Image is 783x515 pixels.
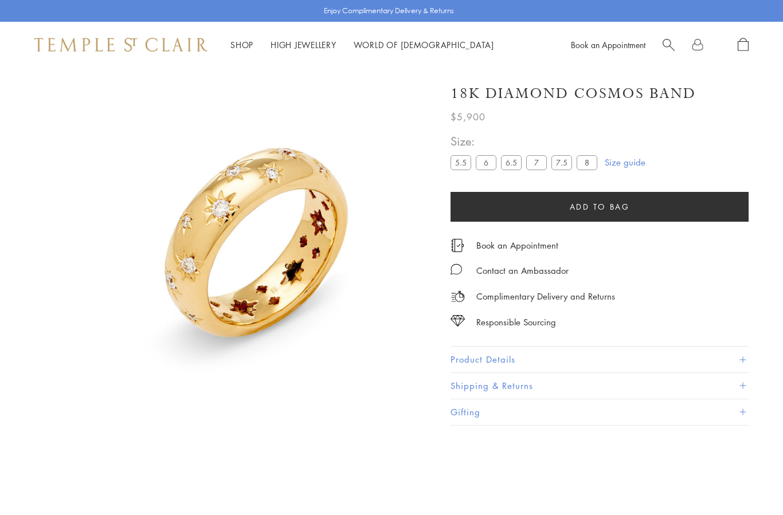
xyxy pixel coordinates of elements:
label: 8 [577,155,597,170]
label: 5.5 [451,155,471,170]
img: icon_appointment.svg [451,239,464,252]
a: Book an Appointment [476,239,558,251]
button: Product Details [451,347,749,372]
label: 6 [476,155,496,170]
img: MessageIcon-01_2.svg [451,264,462,275]
div: Responsible Sourcing [476,315,556,329]
a: Open Shopping Bag [738,38,749,52]
img: 18K Diamond Cosmos Band [75,68,433,426]
a: Size guide [605,156,645,168]
a: Book an Appointment [571,39,645,50]
label: 7 [526,155,547,170]
p: Complimentary Delivery and Returns [476,289,615,304]
a: High JewelleryHigh Jewellery [271,39,336,50]
iframe: Gorgias live chat messenger [726,461,772,504]
span: Add to bag [570,201,630,213]
a: ShopShop [230,39,253,50]
button: Shipping & Returns [451,373,749,399]
nav: Main navigation [230,38,494,52]
img: icon_delivery.svg [451,289,465,304]
div: Contact an Ambassador [476,264,569,278]
a: Search [663,38,675,52]
p: Enjoy Complimentary Delivery & Returns [324,5,454,17]
button: Gifting [451,399,749,425]
img: icon_sourcing.svg [451,315,465,327]
span: Size: [451,132,602,151]
span: $5,900 [451,109,486,124]
h1: 18K Diamond Cosmos Band [451,84,696,104]
label: 6.5 [501,155,522,170]
button: Add to bag [451,192,749,222]
label: 7.5 [551,155,572,170]
img: Temple St. Clair [34,38,208,52]
a: World of [DEMOGRAPHIC_DATA]World of [DEMOGRAPHIC_DATA] [354,39,494,50]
